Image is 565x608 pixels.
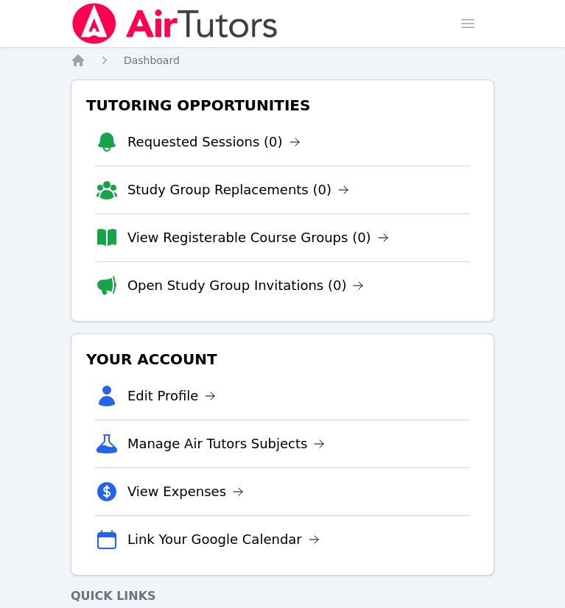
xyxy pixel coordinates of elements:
a: Dashboard [124,53,180,68]
span: Dashboard [124,54,180,66]
h4: Quick Links [71,587,494,605]
a: View Expenses [127,481,244,502]
a: View Registerable Course Groups (0) [127,227,389,248]
nav: Breadcrumb [71,53,494,68]
a: Open Study Group Invitations (0) [127,275,365,296]
a: Study Group Replacements (0) [127,180,349,200]
a: Link Your Google Calendar [127,529,320,550]
a: Requested Sessions (0) [127,132,301,152]
h3: Tutoring Opportunities [83,92,482,119]
a: Manage Air Tutors Subjects [127,434,326,454]
a: Edit Profile [127,386,217,406]
h3: Your Account [83,346,482,372]
img: Air Tutors [71,3,279,44]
